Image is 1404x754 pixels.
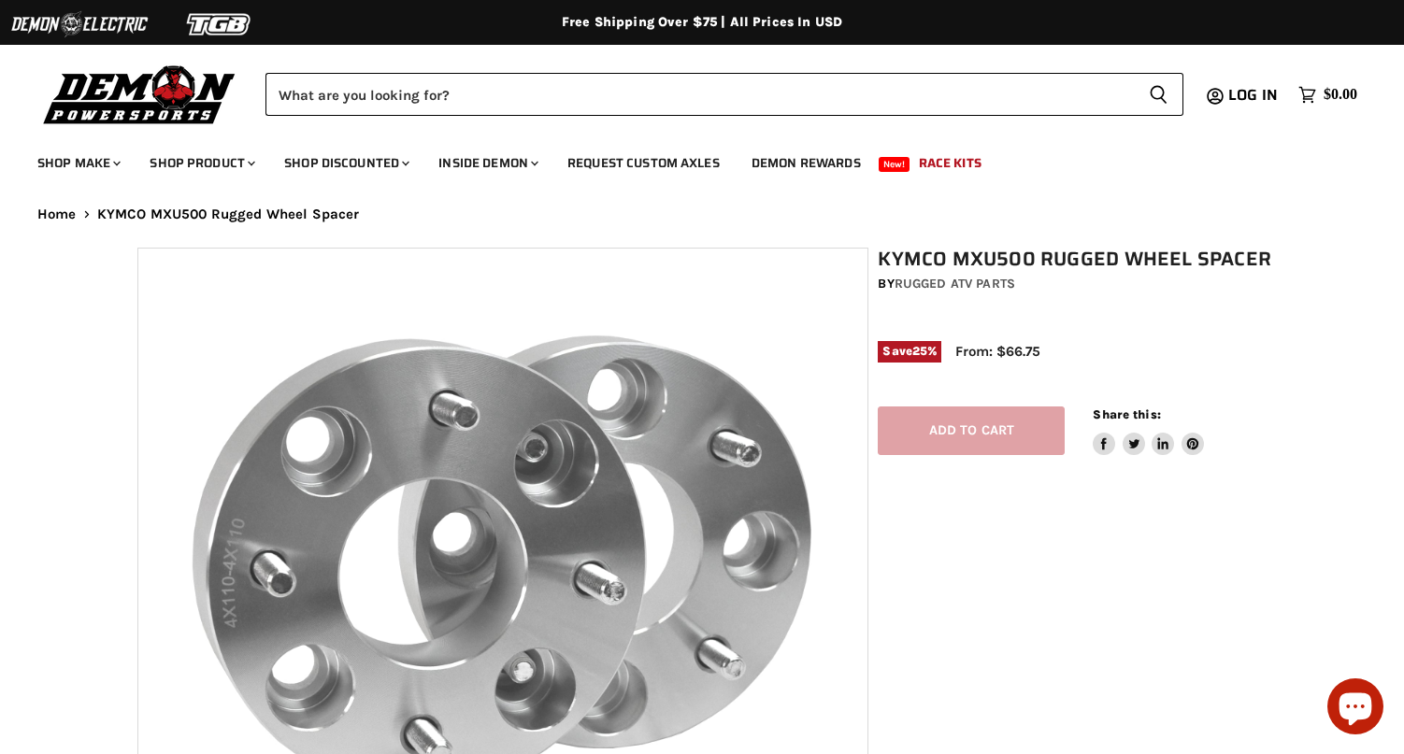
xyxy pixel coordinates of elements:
[1220,87,1289,104] a: Log in
[912,344,927,358] span: 25
[136,144,266,182] a: Shop Product
[1324,86,1357,104] span: $0.00
[1093,407,1160,421] span: Share this:
[1228,83,1278,107] span: Log in
[265,73,1134,116] input: Search
[9,7,150,42] img: Demon Electric Logo 2
[424,144,550,182] a: Inside Demon
[97,206,360,222] span: KYMCO MXU500 Rugged Wheel Spacer
[265,73,1183,116] form: Product
[878,274,1277,294] div: by
[150,7,290,42] img: TGB Logo 2
[553,144,734,182] a: Request Custom Axles
[37,206,77,222] a: Home
[879,157,910,172] span: New!
[738,144,875,182] a: Demon Rewards
[23,144,132,182] a: Shop Make
[270,144,421,182] a: Shop Discounted
[878,248,1277,271] h1: KYMCO MXU500 Rugged Wheel Spacer
[1322,678,1389,739] inbox-online-store-chat: Shopify online store chat
[1289,81,1367,108] a: $0.00
[37,61,242,127] img: Demon Powersports
[1093,406,1204,456] aside: Share this:
[955,343,1040,360] span: From: $66.75
[905,144,996,182] a: Race Kits
[1134,73,1183,116] button: Search
[23,136,1353,182] ul: Main menu
[878,341,941,362] span: Save %
[895,276,1015,292] a: Rugged ATV Parts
